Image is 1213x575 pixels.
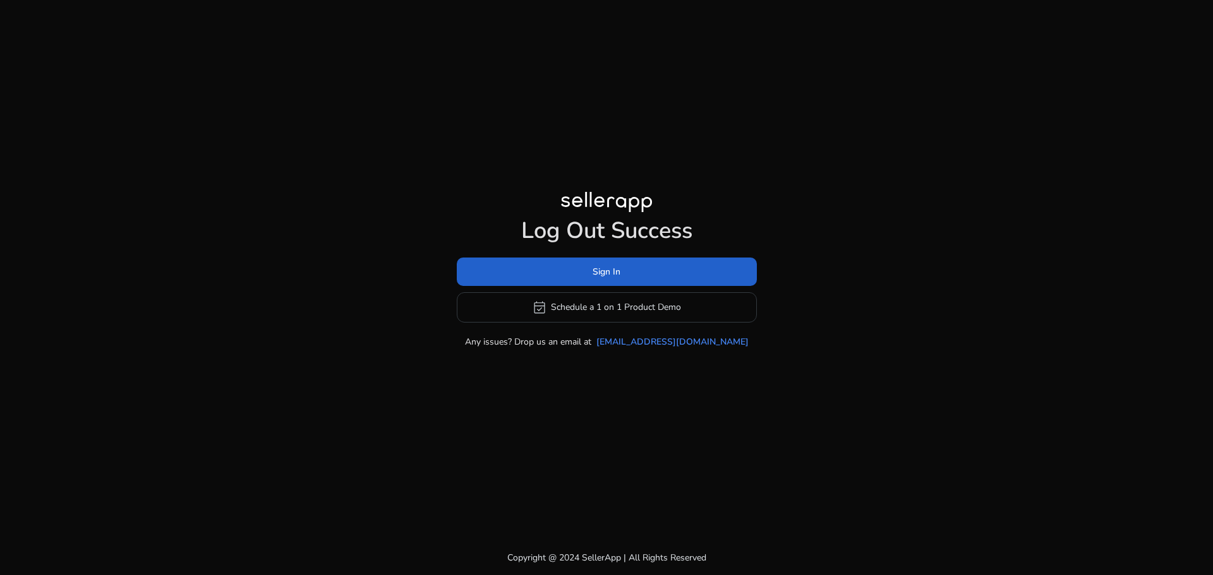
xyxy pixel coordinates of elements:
[465,335,591,348] p: Any issues? Drop us an email at
[457,217,757,244] h1: Log Out Success
[532,300,547,315] span: event_available
[593,265,620,278] span: Sign In
[596,335,749,348] a: [EMAIL_ADDRESS][DOMAIN_NAME]
[457,258,757,286] button: Sign In
[457,292,757,323] button: event_availableSchedule a 1 on 1 Product Demo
